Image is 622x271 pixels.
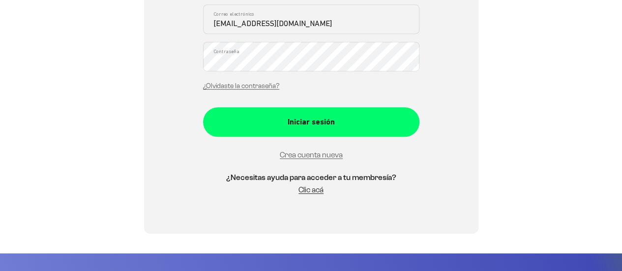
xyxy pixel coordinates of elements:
[203,171,419,184] h5: ¿Necesitas ayuda para acceder a tu membresía?
[203,82,279,90] a: ¿Olvidaste la contraseña?
[203,107,419,137] button: Iniciar sesión
[223,116,400,128] div: Iniciar sesión
[280,151,343,159] a: Crea cuenta nueva
[298,185,324,194] a: Clic acá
